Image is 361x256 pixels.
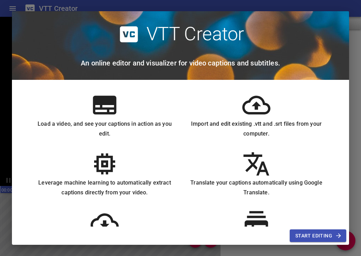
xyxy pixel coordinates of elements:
[186,178,327,198] h6: Translate your captions automatically using Google Translate.
[81,57,280,69] h6: An online editor and visualizer for video captions and subtitles.
[34,119,175,139] h6: Load a video, and see your captions in action as you edit.
[146,23,244,46] h2: VTT Creator
[34,178,175,198] h6: Leverage machine learning to automatically extract captions directly from your video.
[295,231,341,240] span: Start Editing
[290,229,346,242] button: Start Editing
[186,119,327,139] h6: Import and edit existing .vtt and .srt files from your computer.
